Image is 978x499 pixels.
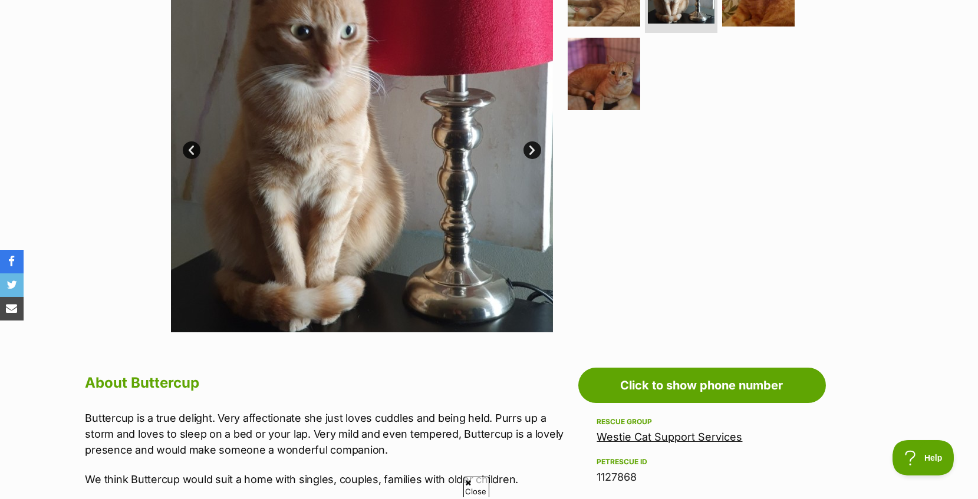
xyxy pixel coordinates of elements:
a: Click to show phone number [578,368,826,403]
div: Rescue group [597,417,807,427]
p: Buttercup is a true delight. Very affectionate she just loves cuddles and being held. Purrs up a ... [85,410,572,458]
iframe: Help Scout Beacon - Open [893,440,954,475]
a: Westie Cat Support Services [597,431,743,443]
a: Next [523,141,541,159]
div: PetRescue ID [597,457,807,467]
h2: About Buttercup [85,370,572,396]
div: 1127868 [597,469,807,485]
p: We think Buttercup would suit a home with singles, couples, families with older children. [85,471,572,487]
span: Close [463,477,489,497]
a: Prev [183,141,200,159]
img: Photo of Buttercup [568,38,640,110]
